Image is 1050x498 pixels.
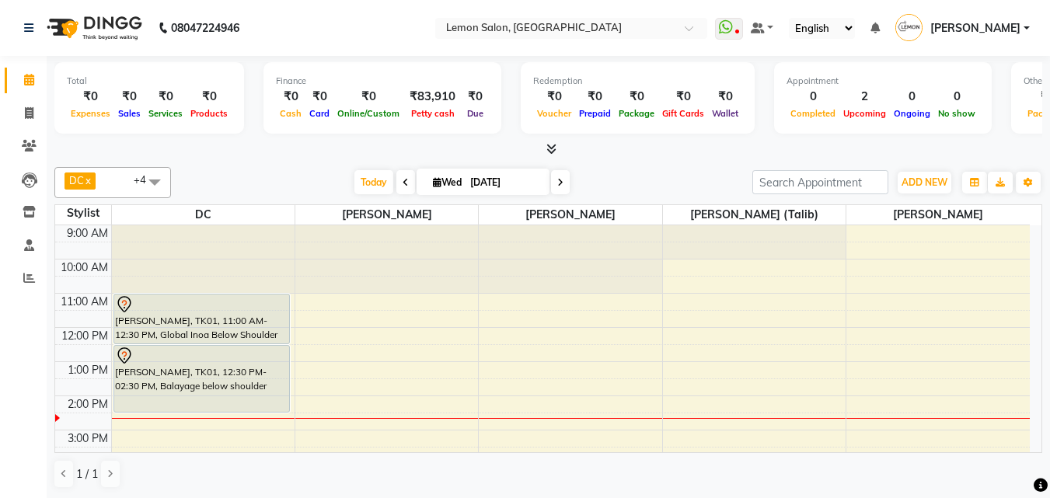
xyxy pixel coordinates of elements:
div: Redemption [533,75,742,88]
div: 0 [934,88,979,106]
span: DC [112,205,295,225]
span: Cash [276,108,305,119]
span: Products [187,108,232,119]
span: 1 / 1 [76,466,98,482]
div: 1:00 PM [65,362,111,378]
span: Voucher [533,108,575,119]
span: +4 [134,173,158,186]
div: ₹0 [708,88,742,106]
span: Today [354,170,393,194]
div: ₹0 [305,88,333,106]
div: ₹0 [187,88,232,106]
div: Stylist [55,205,111,221]
span: [PERSON_NAME] [479,205,661,225]
input: 2025-09-03 [466,171,543,194]
div: ₹0 [615,88,658,106]
span: Due [463,108,487,119]
span: Card [305,108,333,119]
div: Appointment [787,75,979,88]
span: Upcoming [839,108,890,119]
span: [PERSON_NAME] [295,205,478,225]
div: 3:00 PM [65,430,111,447]
div: 10:00 AM [58,259,111,276]
div: ₹0 [276,88,305,106]
div: Finance [276,75,489,88]
span: Completed [787,108,839,119]
b: 08047224946 [171,6,239,50]
img: logo [40,6,146,50]
div: ₹0 [67,88,114,106]
span: Online/Custom [333,108,403,119]
div: ₹0 [658,88,708,106]
a: x [84,174,91,186]
span: Sales [114,108,145,119]
span: Expenses [67,108,114,119]
div: [PERSON_NAME], TK01, 11:00 AM-12:30 PM, Global Inoa Below Shoulder [114,294,290,343]
div: 11:00 AM [58,294,111,310]
span: Wed [429,176,466,188]
div: 0 [890,88,934,106]
div: ₹0 [145,88,187,106]
span: [PERSON_NAME] (Talib) [663,205,846,225]
div: 12:00 PM [58,328,111,344]
span: Prepaid [575,108,615,119]
div: ₹0 [575,88,615,106]
span: [PERSON_NAME] [930,20,1020,37]
div: Total [67,75,232,88]
img: Swati Sharma [895,14,923,41]
div: 2:00 PM [65,396,111,413]
span: [PERSON_NAME] [846,205,1030,225]
span: Services [145,108,187,119]
span: Gift Cards [658,108,708,119]
span: ADD NEW [902,176,947,188]
div: ₹0 [462,88,489,106]
button: ADD NEW [898,172,951,193]
div: ₹0 [533,88,575,106]
div: 9:00 AM [64,225,111,242]
span: Wallet [708,108,742,119]
div: [PERSON_NAME], TK01, 12:30 PM-02:30 PM, Balayage below shoulder [114,346,290,412]
div: ₹83,910 [403,88,462,106]
div: ₹0 [333,88,403,106]
input: Search Appointment [752,170,888,194]
span: DC [69,174,84,186]
div: 2 [839,88,890,106]
div: 0 [787,88,839,106]
span: Ongoing [890,108,934,119]
span: Package [615,108,658,119]
span: No show [934,108,979,119]
span: Petty cash [407,108,459,119]
div: ₹0 [114,88,145,106]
